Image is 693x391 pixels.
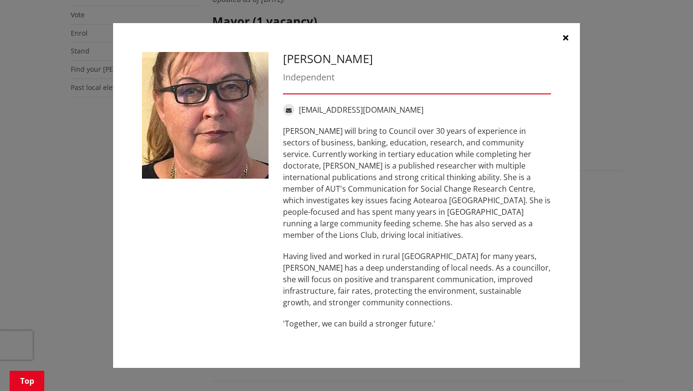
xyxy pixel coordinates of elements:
p: [PERSON_NAME] will bring to Council over 30 years of experience in sectors of business, banking, ... [283,125,551,241]
h3: [PERSON_NAME] [283,52,551,66]
iframe: Messenger Launcher [649,351,683,385]
img: WO-W-AM__RUTHERFORD_A__U4tuY [142,52,269,179]
p: 'Together, we can build a stronger future.' [283,318,551,329]
p: Having lived and worked in rural [GEOGRAPHIC_DATA] for many years, [PERSON_NAME] has a deep under... [283,250,551,308]
div: Independent [283,71,551,84]
a: Top [10,371,44,391]
a: [EMAIL_ADDRESS][DOMAIN_NAME] [299,104,423,115]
